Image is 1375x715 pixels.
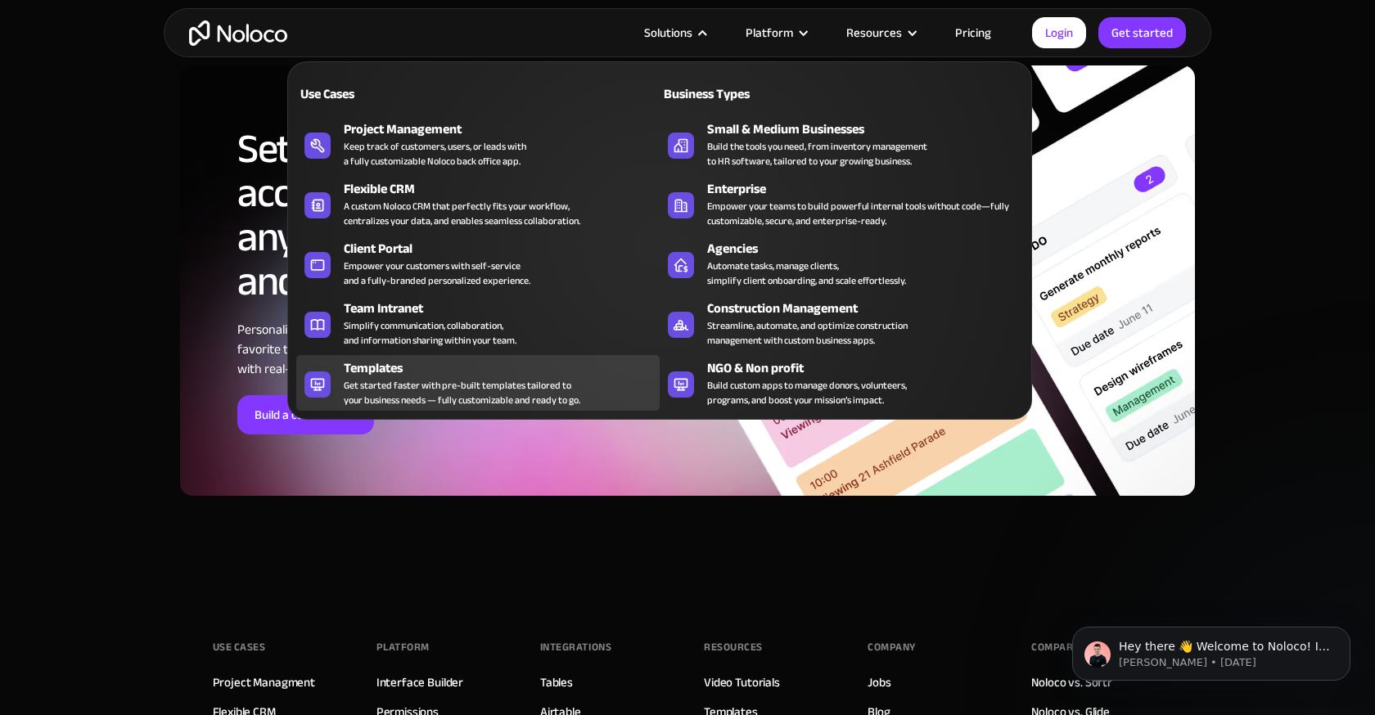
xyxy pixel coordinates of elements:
[344,239,667,259] div: Client Portal
[704,635,763,659] div: Resources
[707,318,908,348] div: Streamline, automate, and optimize construction management with custom business apps.
[1031,635,1080,659] div: Compare
[1031,672,1112,693] a: Noloco vs. Softr
[826,22,935,43] div: Resources
[868,672,890,693] a: Jobs
[540,672,573,693] a: Tables
[624,22,725,43] div: Solutions
[344,179,667,199] div: Flexible CRM
[296,355,660,411] a: TemplatesGet started faster with pre-built templates tailored toyour business needs — fully custo...
[344,299,667,318] div: Team Intranet
[237,320,651,379] div: Personalize your app, integrate with your favorite tools, and keep your team connected with real-...
[189,20,287,46] a: home
[237,127,651,304] h2: Set up your PWA and get access to your workflows, anytime and anywhere
[707,199,1015,228] div: Empower your teams to build powerful internal tools without code—fully customizable, secure, and ...
[660,236,1023,291] a: AgenciesAutomate tasks, manage clients,simplify client onboarding, and scale effortlessly.
[296,236,660,291] a: Client PortalEmpower your customers with self-serviceand a fully-branded personalized experience.
[344,358,667,378] div: Templates
[213,635,266,659] div: Use Cases
[660,295,1023,351] a: Construction ManagementStreamline, automate, and optimize constructionmanagement with custom busi...
[287,38,1032,420] nav: Solutions
[344,259,530,288] div: Empower your customers with self-service and a fully-branded personalized experience.
[344,378,580,407] div: Get started faster with pre-built templates tailored to your business needs — fully customizable ...
[660,355,1023,411] a: NGO & Non profitBuild custom apps to manage donors, volunteers,programs, and boost your mission’s...
[296,84,471,104] div: Use Cases
[376,635,430,659] div: Platform
[296,116,660,172] a: Project ManagementKeep track of customers, users, or leads witha fully customizable Noloco back o...
[213,672,315,693] a: Project Managment
[344,199,580,228] div: A custom Noloco CRM that perfectly fits your workflow, centralizes your data, and enables seamles...
[846,22,902,43] div: Resources
[1032,17,1086,48] a: Login
[660,116,1023,172] a: Small & Medium BusinessesBuild the tools you need, from inventory managementto HR software, tailo...
[707,119,1030,139] div: Small & Medium Businesses
[746,22,793,43] div: Platform
[540,635,611,659] div: INTEGRATIONS
[237,395,374,434] a: Build a custom PWA
[707,378,907,407] div: Build custom apps to manage donors, volunteers, programs, and boost your mission’s impact.
[660,74,1023,112] a: Business Types
[707,259,906,288] div: Automate tasks, manage clients, simplify client onboarding, and scale effortlessly.
[660,176,1023,232] a: EnterpriseEmpower your teams to build powerful internal tools without code—fully customizable, se...
[296,74,660,112] a: Use Cases
[707,299,1030,318] div: Construction Management
[660,84,835,104] div: Business Types
[935,22,1012,43] a: Pricing
[344,139,526,169] div: Keep track of customers, users, or leads with a fully customizable Noloco back office app.
[296,176,660,232] a: Flexible CRMA custom Noloco CRM that perfectly fits your workflow,centralizes your data, and enab...
[1098,17,1186,48] a: Get started
[707,139,927,169] div: Build the tools you need, from inventory management to HR software, tailored to your growing busi...
[707,358,1030,378] div: NGO & Non profit
[704,672,780,693] a: Video Tutorials
[344,318,516,348] div: Simplify communication, collaboration, and information sharing within your team.
[344,119,667,139] div: Project Management
[376,672,463,693] a: Interface Builder
[644,22,692,43] div: Solutions
[868,635,916,659] div: Company
[296,295,660,351] a: Team IntranetSimplify communication, collaboration,and information sharing within your team.
[725,22,826,43] div: Platform
[1048,592,1375,707] iframe: Intercom notifications message
[707,239,1030,259] div: Agencies
[707,179,1030,199] div: Enterprise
